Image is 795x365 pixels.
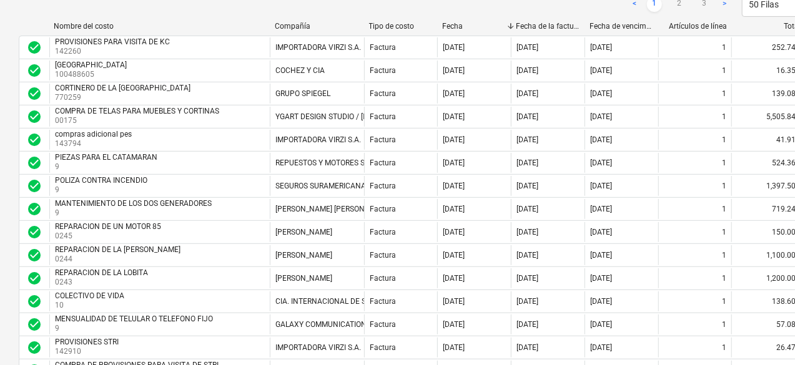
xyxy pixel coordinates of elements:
div: PROVISIONES STRI [55,338,119,346]
div: 1 [722,297,726,306]
div: [DATE] [443,182,465,190]
div: Factura [370,274,396,283]
div: 1 [722,205,726,213]
div: Factura [370,320,396,329]
div: IMPORTADORA VIRZI S.A. [275,43,361,52]
div: [DATE] [516,320,538,329]
div: Factura [370,43,396,52]
div: MANTENIMIENTO DE LOS DOS GENERADORES [55,199,212,208]
div: [DATE] [443,320,465,329]
div: [DATE] [590,228,612,236]
span: check_circle [27,155,42,170]
div: Factura [370,343,396,352]
p: 0243 [55,277,151,288]
div: [PERSON_NAME] [275,228,332,236]
p: 0244 [55,254,183,265]
div: [DATE] [443,43,465,52]
p: 10 [55,300,127,311]
div: Fecha [443,22,506,31]
div: [DATE] [590,135,612,144]
p: 143794 [55,139,134,149]
div: [DATE] [590,297,612,306]
div: REPARACION DE UN MOTOR 85 [55,222,161,231]
div: La factura fue aprobada [27,294,42,309]
div: compras adicional pes [55,130,132,139]
div: [PERSON_NAME] [PERSON_NAME] MC ELFRESH [275,205,437,213]
div: [DATE] [516,89,538,98]
div: CIA. INTERNACIONAL DE SEGURO [275,297,390,306]
p: 9 [55,323,215,334]
div: GRUPO SPIEGEL [275,89,330,98]
div: COMPRA DE TELAS PARA MUEBLES Y CORTINAS [55,107,219,115]
div: [DATE] [590,158,612,167]
div: [DATE] [516,228,538,236]
div: La factura fue aprobada [27,225,42,240]
span: check_circle [27,132,42,147]
p: 9 [55,185,150,195]
div: [PERSON_NAME] [275,274,332,283]
div: Factura [370,251,396,260]
div: [GEOGRAPHIC_DATA] [55,61,127,69]
div: [DATE] [516,205,538,213]
div: CORTINERO DE LA [GEOGRAPHIC_DATA] [55,84,190,92]
p: 142910 [55,346,121,357]
span: check_circle [27,40,42,55]
p: 0245 [55,231,164,241]
div: [DATE] [590,320,612,329]
div: [DATE] [516,274,538,283]
div: COCHEZ Y CIA [275,66,325,75]
div: Factura [370,112,396,121]
div: YGART DESIGN STUDIO / [PERSON_NAME] [275,112,418,121]
div: PROVISIONES PARA VISITA DE KC [55,37,170,46]
span: check_circle [27,202,42,217]
div: [DATE] [516,158,538,167]
div: [DATE] [443,205,465,213]
div: [DATE] [443,89,465,98]
div: [DATE] [443,158,465,167]
div: Factura [370,135,396,144]
div: Artículos de línea [663,22,727,31]
div: [DATE] [590,66,612,75]
div: PIEZAS PARA EL CATAMARAN [55,153,157,162]
div: [DATE] [443,274,465,283]
div: [DATE] [516,43,538,52]
div: 1 [722,343,726,352]
div: [DATE] [516,66,538,75]
div: 1 [722,182,726,190]
div: [DATE] [590,251,612,260]
div: [DATE] [443,228,465,236]
span: check_circle [27,317,42,332]
div: MENSUALIDAD DE TELULAR O TELEFONO FIJO [55,314,213,323]
span: check_circle [27,109,42,124]
div: 1 [722,228,726,236]
div: REPUESTOS Y MOTORES S.A. [275,158,373,167]
div: La factura fue aprobada [27,63,42,78]
div: Factura [370,182,396,190]
div: GALAXY COMMUNICATIONS CORP. [275,320,393,329]
div: La factura fue aprobada [27,86,42,101]
div: [DATE] [590,343,612,352]
div: [DATE] [590,274,612,283]
div: [DATE] [590,205,612,213]
div: 1 [722,320,726,329]
div: 1 [722,89,726,98]
p: 9 [55,162,160,172]
div: [DATE] [443,66,465,75]
div: [PERSON_NAME] [275,251,332,260]
div: [DATE] [443,251,465,260]
div: La factura fue aprobada [27,317,42,332]
div: IMPORTADORA VIRZI S.A. [275,135,361,144]
span: check_circle [27,178,42,193]
div: [DATE] [443,112,465,121]
div: [DATE] [516,251,538,260]
div: La factura fue aprobada [27,40,42,55]
div: [DATE] [590,182,612,190]
div: REPARACION DE LA [PERSON_NAME] [55,245,180,254]
span: check_circle [27,63,42,78]
div: La factura fue aprobada [27,155,42,170]
div: SEGUROS SURAMERICANA [275,182,366,190]
span: check_circle [27,340,42,355]
div: POLIZA CONTRA INCENDIO [55,176,147,185]
div: [DATE] [443,297,465,306]
div: La factura fue aprobada [27,202,42,217]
